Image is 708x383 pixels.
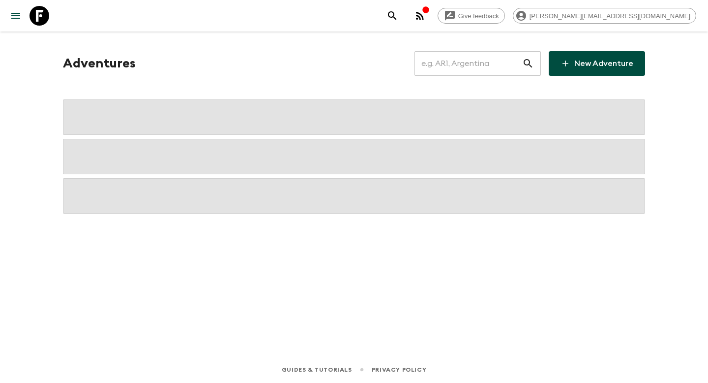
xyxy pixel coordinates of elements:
a: Guides & Tutorials [282,364,352,375]
a: New Adventure [549,51,645,76]
a: Give feedback [438,8,505,24]
div: [PERSON_NAME][EMAIL_ADDRESS][DOMAIN_NAME] [513,8,696,24]
h1: Adventures [63,54,136,73]
a: Privacy Policy [372,364,426,375]
span: [PERSON_NAME][EMAIL_ADDRESS][DOMAIN_NAME] [524,12,696,20]
button: search adventures [383,6,402,26]
input: e.g. AR1, Argentina [414,50,522,77]
span: Give feedback [453,12,504,20]
button: menu [6,6,26,26]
